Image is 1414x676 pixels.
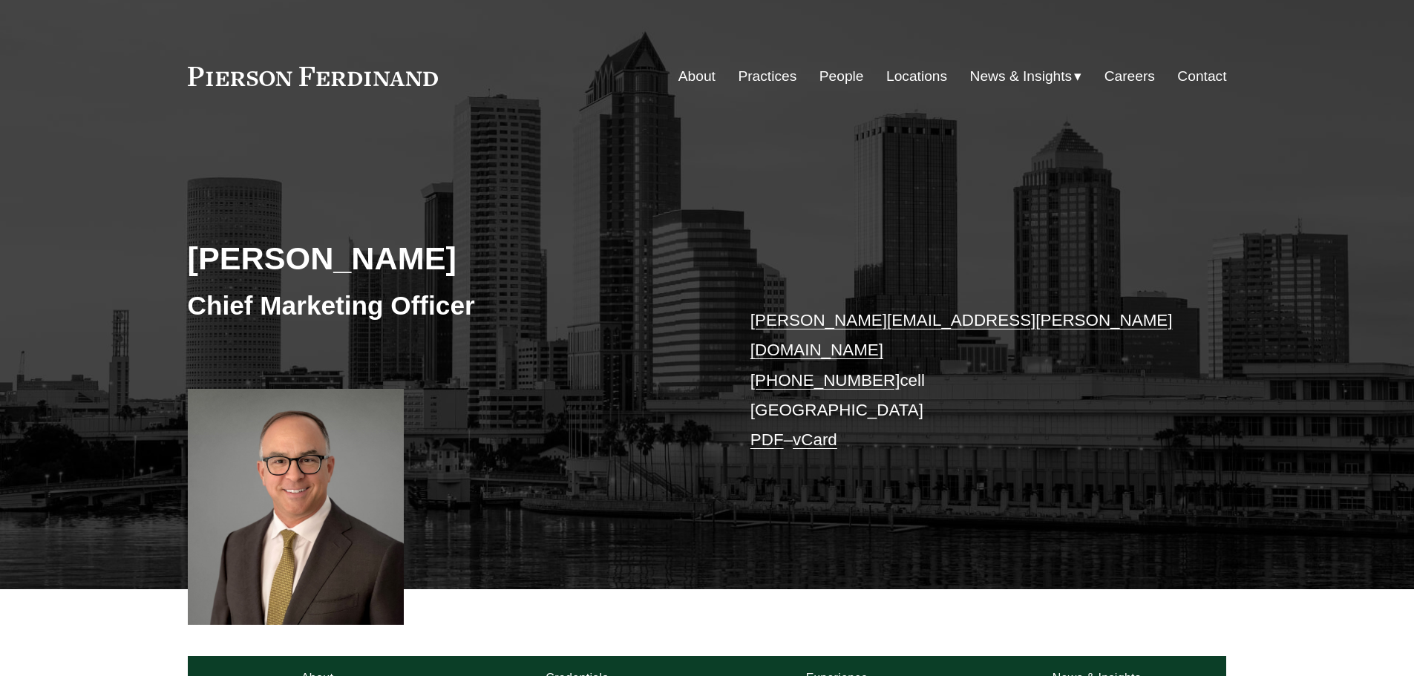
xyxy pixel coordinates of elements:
[886,62,947,91] a: Locations
[970,64,1073,90] span: News & Insights
[819,62,864,91] a: People
[188,239,707,278] h2: [PERSON_NAME]
[793,430,837,449] a: vCard
[750,311,1173,359] a: [PERSON_NAME][EMAIL_ADDRESS][PERSON_NAME][DOMAIN_NAME]
[738,62,796,91] a: Practices
[750,430,784,449] a: PDF
[750,306,1183,456] p: cell [GEOGRAPHIC_DATA] –
[970,62,1082,91] a: folder dropdown
[750,371,900,390] a: [PHONE_NUMBER]
[1104,62,1155,91] a: Careers
[678,62,716,91] a: About
[188,289,707,322] h3: Chief Marketing Officer
[1177,62,1226,91] a: Contact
